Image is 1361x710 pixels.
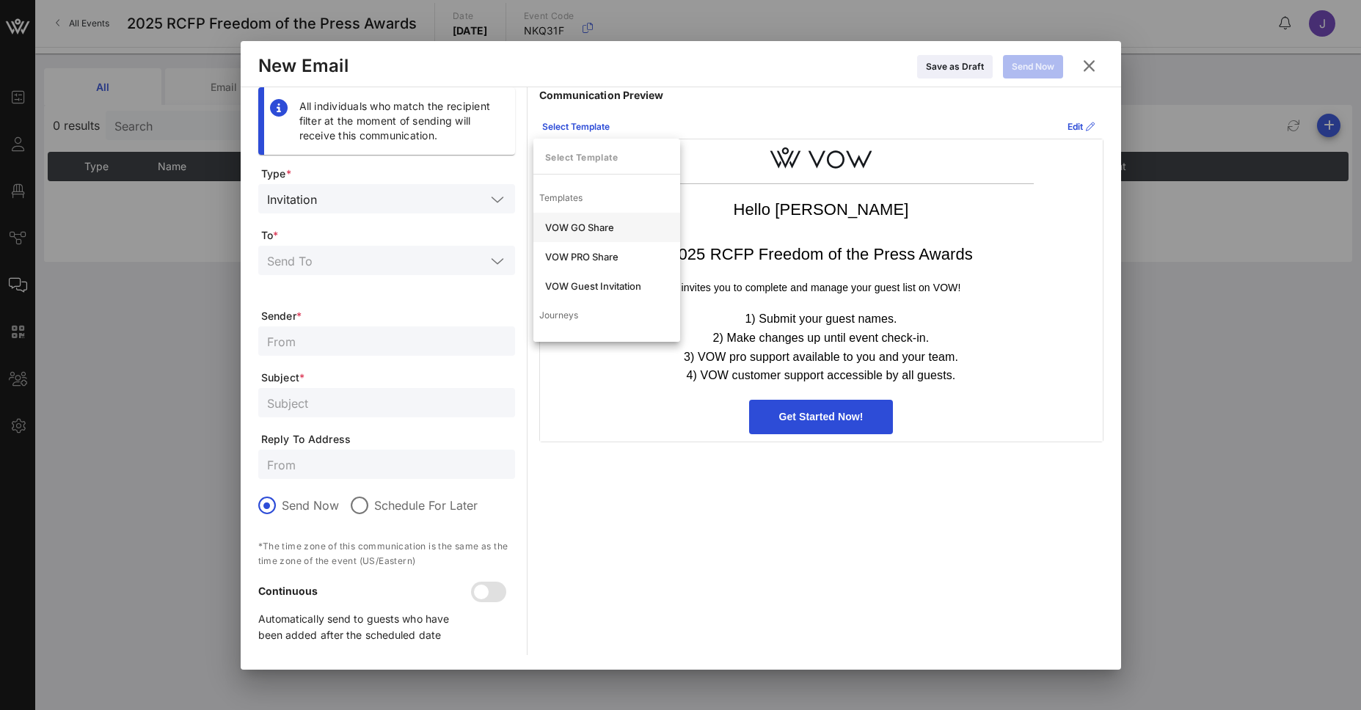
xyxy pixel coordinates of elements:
[299,99,503,143] div: All individuals who match the recipient filter at the moment of sending will receive this communi...
[258,611,474,643] p: Automatically send to guests who have been added after the scheduled date
[261,432,515,447] span: Reply To Address
[669,200,973,264] span: Hello [PERSON_NAME] 2025 RCFP Freedom of the Press Awards
[267,193,317,206] div: Invitation
[778,411,863,422] span: Get Started Now!
[258,55,349,77] div: New Email
[926,59,984,74] div: Save as Draft
[542,120,610,134] div: Select Template
[533,301,680,330] div: Journeys
[267,332,506,351] input: From
[258,539,515,568] p: *The time zone of this communication is the same as the time zone of the event (US/Eastern)
[258,184,515,213] div: Invitation
[261,309,515,323] span: Sender
[749,400,892,434] a: Get Started Now!
[539,87,1103,103] p: Communication Preview
[282,498,339,513] label: Send Now
[1059,115,1103,139] button: Edit
[1012,59,1054,74] div: Send Now
[1003,55,1063,78] button: Send Now
[258,583,474,599] p: Continuous
[608,310,1034,384] p: 1) Submit your guest names. 2) Make changes up until event check-in. 3) VOW pro support available...
[917,55,993,78] button: Save as Draft
[267,393,506,412] input: Subject
[533,150,680,165] p: Select Template
[261,370,515,385] span: Subject
[533,183,680,213] div: Templates
[267,251,486,270] input: Send To
[545,251,668,263] div: VOW PRO Share
[374,498,478,513] label: Schedule For Later
[533,115,619,139] button: Select Template
[545,222,668,233] div: VOW GO Share
[261,166,515,181] span: Type
[261,228,515,243] span: To
[608,281,1034,296] p: invites you to complete and manage your guest list on VOW!
[1068,120,1095,134] div: Edit
[267,455,506,474] input: From
[545,280,668,292] div: VOW Guest Invitation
